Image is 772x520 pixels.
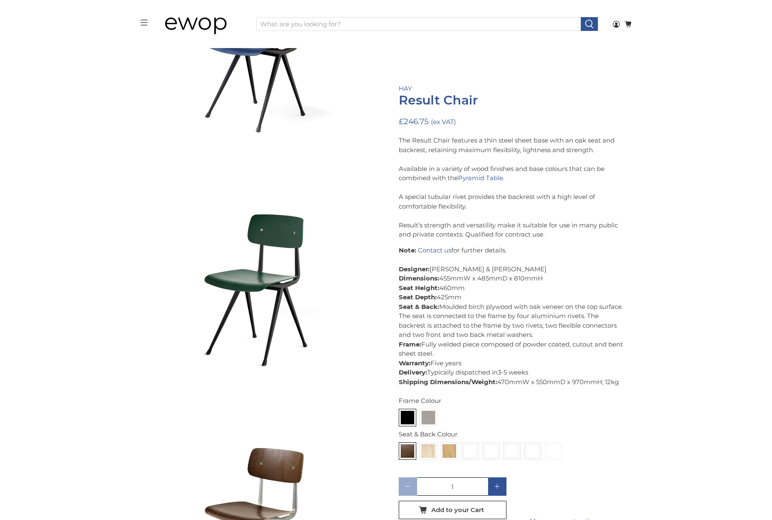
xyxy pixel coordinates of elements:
[399,378,497,386] strong: Shipping Dimensions/Weight:
[399,284,439,292] strong: Seat Height:
[399,340,421,348] strong: Frame:
[399,246,624,387] p: [PERSON_NAME] & [PERSON_NAME] 455mmW x 485mmD x 810mmH 460mm 425mm Moulded birch plywood with oak...
[451,246,506,254] span: for further details.
[399,136,624,240] p: The Result Chair features a thin steel sheet base with an oak seat and backrest, retaining maximu...
[399,293,437,301] strong: Seat Depth:
[399,430,624,439] div: Seat & Back Colour
[399,359,430,367] strong: Warranty:
[399,274,439,282] strong: Dimensions:
[148,148,374,374] a: Result Chair
[399,265,430,273] strong: Designer:
[256,17,581,31] input: What are you looking for?
[427,368,498,376] span: Typically dispatched in
[399,84,412,92] a: HAY
[399,501,506,519] button: Add to your Cart
[418,246,451,254] a: Contact us
[399,368,427,376] strong: Delivery:
[399,303,439,311] strong: Seat & Back:
[431,506,484,514] span: Add to your Cart
[431,118,456,126] small: (ex VAT)
[399,246,416,254] strong: Note:
[399,117,429,126] span: £246.75
[399,93,624,107] h1: Result Chair
[458,174,503,182] a: Pyramid Table
[399,396,624,406] div: Frame Colour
